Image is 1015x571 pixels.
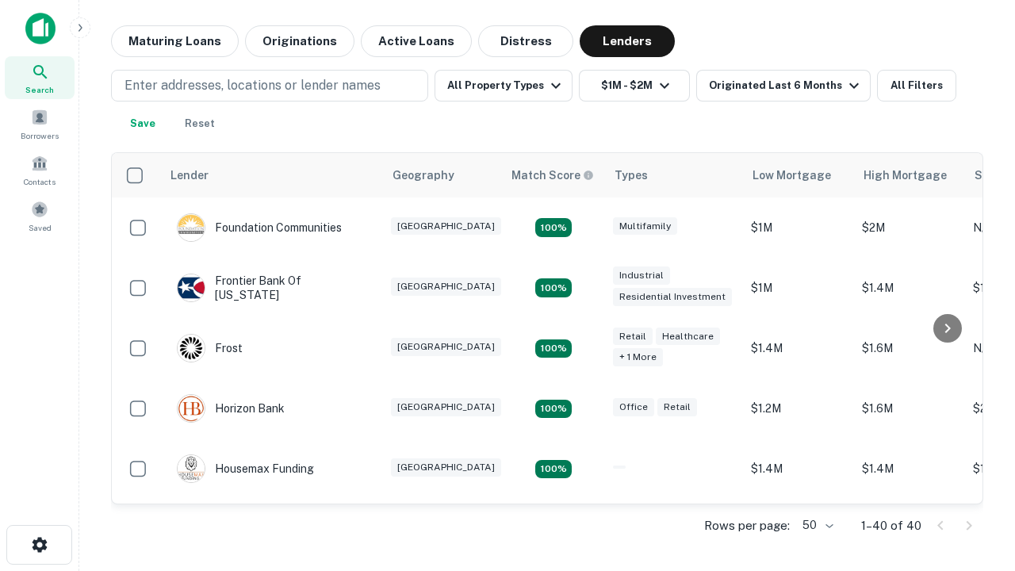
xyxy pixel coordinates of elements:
[743,318,854,378] td: $1.4M
[177,334,243,362] div: Frost
[580,25,675,57] button: Lenders
[535,460,572,479] div: Matching Properties: 4, hasApolloMatch: undefined
[854,378,965,439] td: $1.6M
[178,395,205,422] img: picture
[178,455,205,482] img: picture
[796,514,836,537] div: 50
[391,338,501,356] div: [GEOGRAPHIC_DATA]
[511,167,594,184] div: Capitalize uses an advanced AI algorithm to match your search with the best lender. The match sco...
[613,217,677,236] div: Multifamily
[704,516,790,535] p: Rows per page:
[124,76,381,95] p: Enter addresses, locations or lender names
[709,76,864,95] div: Originated Last 6 Months
[25,83,54,96] span: Search
[178,274,205,301] img: picture
[391,398,501,416] div: [GEOGRAPHIC_DATA]
[535,400,572,419] div: Matching Properties: 4, hasApolloMatch: undefined
[511,167,591,184] h6: Match Score
[656,328,720,346] div: Healthcare
[478,25,573,57] button: Distress
[170,166,209,185] div: Lender
[361,25,472,57] button: Active Loans
[5,102,75,145] a: Borrowers
[743,197,854,258] td: $1M
[161,153,383,197] th: Lender
[502,153,605,197] th: Capitalize uses an advanced AI algorithm to match your search with the best lender. The match sco...
[29,221,52,234] span: Saved
[854,439,965,499] td: $1.4M
[613,328,653,346] div: Retail
[391,458,501,477] div: [GEOGRAPHIC_DATA]
[435,70,573,102] button: All Property Types
[21,129,59,142] span: Borrowers
[393,166,454,185] div: Geography
[877,70,956,102] button: All Filters
[383,153,502,197] th: Geography
[613,348,663,366] div: + 1 more
[25,13,56,44] img: capitalize-icon.png
[861,516,921,535] p: 1–40 of 40
[743,258,854,318] td: $1M
[936,393,1015,469] iframe: Chat Widget
[117,108,168,140] button: Save your search to get updates of matches that match your search criteria.
[245,25,354,57] button: Originations
[24,175,56,188] span: Contacts
[177,274,367,302] div: Frontier Bank Of [US_STATE]
[178,214,205,241] img: picture
[615,166,648,185] div: Types
[743,439,854,499] td: $1.4M
[605,153,743,197] th: Types
[111,70,428,102] button: Enter addresses, locations or lender names
[743,153,854,197] th: Low Mortgage
[535,278,572,297] div: Matching Properties: 4, hasApolloMatch: undefined
[391,278,501,296] div: [GEOGRAPHIC_DATA]
[657,398,697,416] div: Retail
[613,288,732,306] div: Residential Investment
[111,25,239,57] button: Maturing Loans
[391,217,501,236] div: [GEOGRAPHIC_DATA]
[864,166,947,185] div: High Mortgage
[5,148,75,191] a: Contacts
[854,258,965,318] td: $1.4M
[535,339,572,358] div: Matching Properties: 4, hasApolloMatch: undefined
[5,194,75,237] a: Saved
[579,70,690,102] button: $1M - $2M
[535,218,572,237] div: Matching Properties: 4, hasApolloMatch: undefined
[743,499,854,559] td: $1.4M
[854,499,965,559] td: $1.6M
[613,398,654,416] div: Office
[854,197,965,258] td: $2M
[854,318,965,378] td: $1.6M
[753,166,831,185] div: Low Mortgage
[178,335,205,362] img: picture
[177,394,285,423] div: Horizon Bank
[613,266,670,285] div: Industrial
[743,378,854,439] td: $1.2M
[854,153,965,197] th: High Mortgage
[696,70,871,102] button: Originated Last 6 Months
[5,56,75,99] a: Search
[177,213,342,242] div: Foundation Communities
[174,108,225,140] button: Reset
[177,454,314,483] div: Housemax Funding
